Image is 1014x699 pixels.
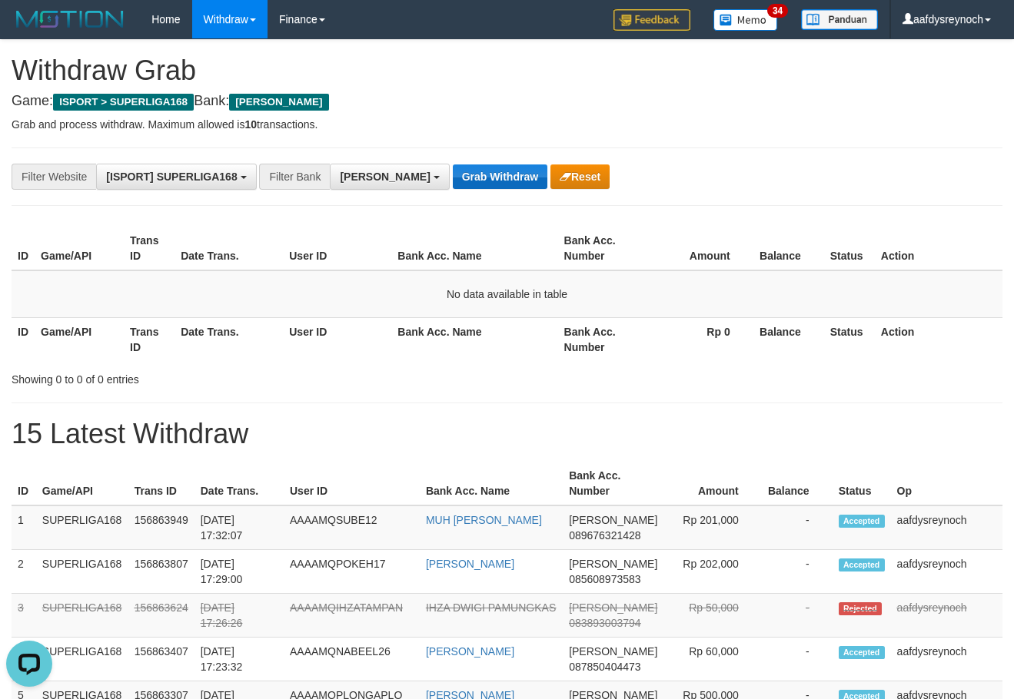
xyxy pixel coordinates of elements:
td: aafdysreynoch [891,638,1002,681]
strong: 10 [244,118,257,131]
span: Copy 083893003794 to clipboard [569,617,640,629]
td: 156863407 [128,638,194,681]
span: 34 [767,4,788,18]
span: Copy 085608973583 to clipboard [569,573,640,585]
th: Trans ID [124,227,175,270]
td: aafdysreynoch [891,550,1002,594]
span: [ISPORT] SUPERLIGA168 [106,171,237,183]
button: Grab Withdraw [453,164,547,189]
th: Bank Acc. Number [563,462,663,505]
th: Op [891,462,1002,505]
td: 3 [12,594,36,638]
span: [PERSON_NAME] [340,171,430,183]
th: Balance [762,462,833,505]
span: [PERSON_NAME] [569,514,657,526]
p: Grab and process withdraw. Maximum allowed is transactions. [12,117,1002,132]
button: Reset [550,164,610,189]
button: Open LiveChat chat widget [6,6,52,52]
td: Rp 201,000 [663,505,761,550]
td: AAAAMQIHZATAMPAN [284,594,420,638]
td: 156863949 [128,505,194,550]
span: [PERSON_NAME] [229,94,328,111]
th: Status [824,317,875,361]
th: Game/API [35,317,124,361]
span: Accepted [839,646,885,659]
td: 156863807 [128,550,194,594]
th: Status [824,227,875,270]
td: - [762,505,833,550]
span: Copy 089676321428 to clipboard [569,529,640,542]
th: Date Trans. [194,462,284,505]
img: Feedback.jpg [613,9,690,31]
th: Action [875,317,1002,361]
span: Accepted [839,558,885,571]
td: Rp 202,000 [663,550,761,594]
td: aafdysreynoch [891,594,1002,638]
th: Bank Acc. Number [558,317,647,361]
div: Filter Website [12,164,96,190]
th: Action [875,227,1002,270]
td: [DATE] 17:32:07 [194,505,284,550]
td: - [762,638,833,681]
th: ID [12,462,36,505]
td: Rp 60,000 [663,638,761,681]
td: 2 [12,550,36,594]
th: Date Trans. [175,317,283,361]
a: IHZA DWIGI PAMUNGKAS [426,601,556,614]
span: ISPORT > SUPERLIGA168 [53,94,194,111]
th: Bank Acc. Number [558,227,647,270]
a: MUH [PERSON_NAME] [426,514,542,526]
th: Date Trans. [175,227,283,270]
th: User ID [283,317,391,361]
a: [PERSON_NAME] [426,558,514,570]
th: Balance [753,227,824,270]
td: SUPERLIGA168 [36,594,128,638]
button: [PERSON_NAME] [330,164,449,190]
td: AAAAMQSUBE12 [284,505,420,550]
span: [PERSON_NAME] [569,601,657,614]
th: Trans ID [128,462,194,505]
th: ID [12,227,35,270]
td: SUPERLIGA168 [36,505,128,550]
th: Amount [647,227,753,270]
span: [PERSON_NAME] [569,645,657,658]
th: User ID [284,462,420,505]
td: No data available in table [12,270,1002,318]
th: Rp 0 [647,317,753,361]
th: Game/API [35,227,124,270]
h1: 15 Latest Withdraw [12,419,1002,449]
td: [DATE] 17:23:32 [194,638,284,681]
th: Bank Acc. Name [420,462,563,505]
th: Status [833,462,891,505]
button: [ISPORT] SUPERLIGA168 [96,164,256,190]
div: Showing 0 to 0 of 0 entries [12,366,411,387]
th: Balance [753,317,824,361]
td: Rp 50,000 [663,594,761,638]
th: Bank Acc. Name [391,317,557,361]
td: AAAAMQNABEEL26 [284,638,420,681]
td: 1 [12,505,36,550]
th: User ID [283,227,391,270]
th: ID [12,317,35,361]
h1: Withdraw Grab [12,55,1002,86]
span: Rejected [839,602,882,615]
td: 156863624 [128,594,194,638]
th: Trans ID [124,317,175,361]
td: SUPERLIGA168 [36,638,128,681]
td: aafdysreynoch [891,505,1002,550]
span: Copy 087850404473 to clipboard [569,661,640,673]
td: [DATE] 17:26:26 [194,594,284,638]
img: Button%20Memo.svg [713,9,778,31]
th: Game/API [36,462,128,505]
span: [PERSON_NAME] [569,558,657,570]
img: panduan.png [801,9,878,30]
td: [DATE] 17:29:00 [194,550,284,594]
div: Filter Bank [259,164,330,190]
h4: Game: Bank: [12,94,1002,109]
td: - [762,594,833,638]
td: AAAAMQPOKEH17 [284,550,420,594]
td: - [762,550,833,594]
th: Amount [663,462,761,505]
span: Accepted [839,515,885,528]
img: MOTION_logo.png [12,8,128,31]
